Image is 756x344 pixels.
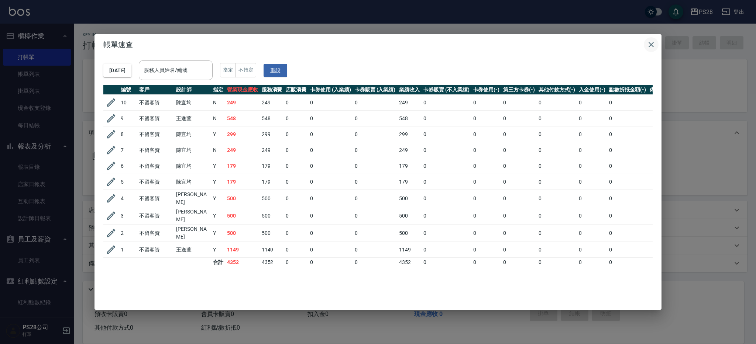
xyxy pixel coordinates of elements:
[537,126,577,142] td: 0
[397,126,422,142] td: 299
[308,207,353,225] td: 0
[397,111,422,126] td: 548
[174,190,211,207] td: [PERSON_NAME]
[422,225,471,242] td: 0
[211,242,225,258] td: Y
[537,242,577,258] td: 0
[607,95,648,111] td: 0
[260,242,284,258] td: 1149
[501,158,537,174] td: 0
[225,258,260,267] td: 4352
[284,111,308,126] td: 0
[211,190,225,207] td: Y
[577,207,607,225] td: 0
[501,126,537,142] td: 0
[397,242,422,258] td: 1149
[225,225,260,242] td: 500
[119,174,137,190] td: 5
[577,126,607,142] td: 0
[501,174,537,190] td: 0
[577,242,607,258] td: 0
[422,258,471,267] td: 0
[353,225,398,242] td: 0
[397,190,422,207] td: 500
[119,95,137,111] td: 10
[284,158,308,174] td: 0
[94,34,661,55] h2: 帳單速查
[137,95,174,111] td: 不留客資
[211,158,225,174] td: Y
[174,111,211,126] td: 王逸萱
[174,174,211,190] td: 陳宜均
[211,225,225,242] td: Y
[284,142,308,158] td: 0
[471,95,502,111] td: 0
[501,225,537,242] td: 0
[353,126,398,142] td: 0
[264,64,287,77] button: 重設
[607,207,648,225] td: 0
[284,85,308,95] th: 店販消費
[260,142,284,158] td: 249
[422,158,471,174] td: 0
[211,142,225,158] td: N
[137,174,174,190] td: 不留客資
[225,126,260,142] td: 299
[308,95,353,111] td: 0
[225,190,260,207] td: 500
[607,126,648,142] td: 0
[119,126,137,142] td: 8
[260,258,284,267] td: 4352
[308,242,353,258] td: 0
[137,126,174,142] td: 不留客資
[501,111,537,126] td: 0
[422,111,471,126] td: 0
[174,126,211,142] td: 陳宜均
[501,142,537,158] td: 0
[260,207,284,225] td: 500
[607,225,648,242] td: 0
[211,111,225,126] td: N
[260,126,284,142] td: 299
[577,85,607,95] th: 入金使用(-)
[284,126,308,142] td: 0
[174,85,211,95] th: 設計師
[397,225,422,242] td: 500
[501,190,537,207] td: 0
[422,126,471,142] td: 0
[220,63,236,77] button: 指定
[284,174,308,190] td: 0
[353,111,398,126] td: 0
[577,258,607,267] td: 0
[353,242,398,258] td: 0
[577,190,607,207] td: 0
[607,111,648,126] td: 0
[501,207,537,225] td: 0
[308,190,353,207] td: 0
[397,174,422,190] td: 179
[422,190,471,207] td: 0
[174,207,211,225] td: [PERSON_NAME]
[577,174,607,190] td: 0
[225,85,260,95] th: 營業現金應收
[471,225,502,242] td: 0
[308,126,353,142] td: 0
[236,63,256,77] button: 不指定
[119,111,137,126] td: 9
[471,158,502,174] td: 0
[137,111,174,126] td: 不留客資
[422,95,471,111] td: 0
[501,85,537,95] th: 第三方卡券(-)
[577,111,607,126] td: 0
[119,207,137,225] td: 3
[397,142,422,158] td: 249
[537,158,577,174] td: 0
[471,174,502,190] td: 0
[284,207,308,225] td: 0
[260,158,284,174] td: 179
[353,207,398,225] td: 0
[119,242,137,258] td: 1
[648,85,662,95] th: 備註
[537,111,577,126] td: 0
[137,225,174,242] td: 不留客資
